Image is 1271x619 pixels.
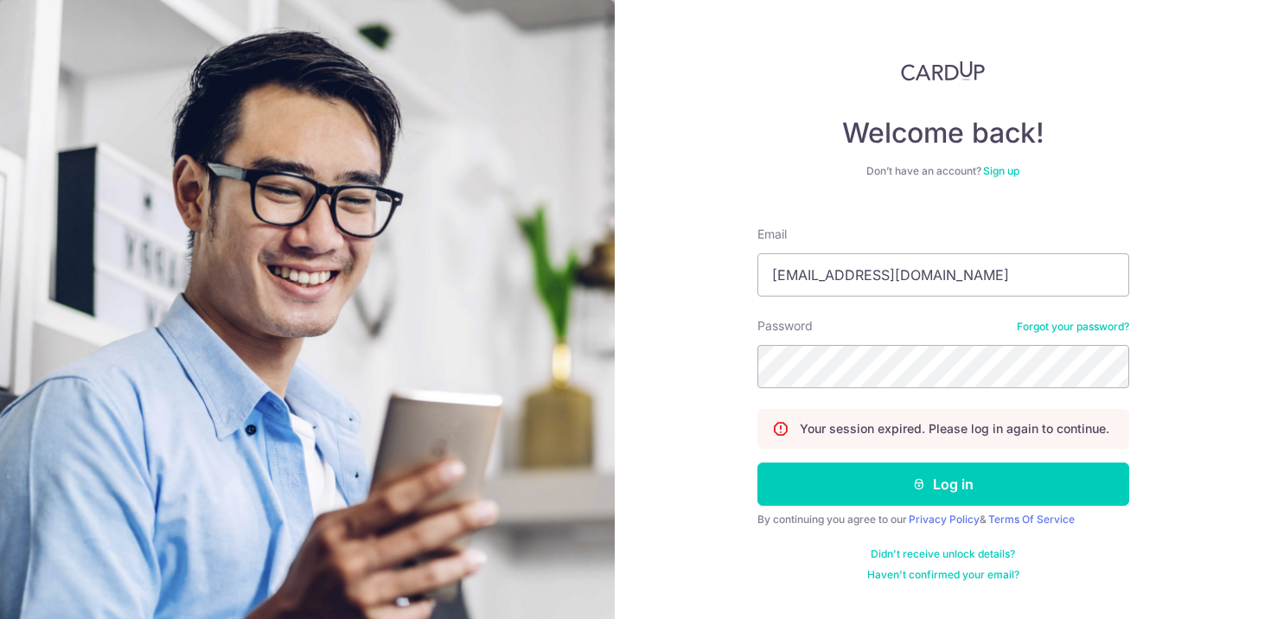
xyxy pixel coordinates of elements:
label: Email [757,226,787,243]
a: Didn't receive unlock details? [871,547,1015,561]
div: Don’t have an account? [757,164,1129,178]
a: Forgot your password? [1017,320,1129,334]
a: Sign up [983,164,1019,177]
a: Privacy Policy [909,513,980,526]
div: By continuing you agree to our & [757,513,1129,526]
p: Your session expired. Please log in again to continue. [800,420,1109,437]
img: CardUp Logo [901,61,986,81]
input: Enter your Email [757,253,1129,297]
label: Password [757,317,813,335]
a: Terms Of Service [988,513,1075,526]
h4: Welcome back! [757,116,1129,150]
a: Haven't confirmed your email? [867,568,1019,582]
button: Log in [757,463,1129,506]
